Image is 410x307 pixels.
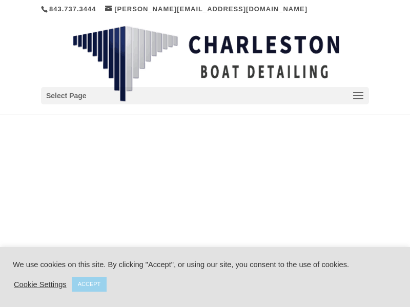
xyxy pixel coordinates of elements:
a: [PERSON_NAME][EMAIL_ADDRESS][DOMAIN_NAME] [105,5,307,13]
a: ACCEPT [72,277,107,292]
a: Cookie Settings [14,280,67,289]
img: Charleston Boat Detailing [73,26,339,102]
a: 843.737.3444 [49,5,96,13]
div: We use cookies on this site. By clicking "Accept", or using our site, you consent to the use of c... [13,260,397,269]
span: Select Page [46,90,87,102]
